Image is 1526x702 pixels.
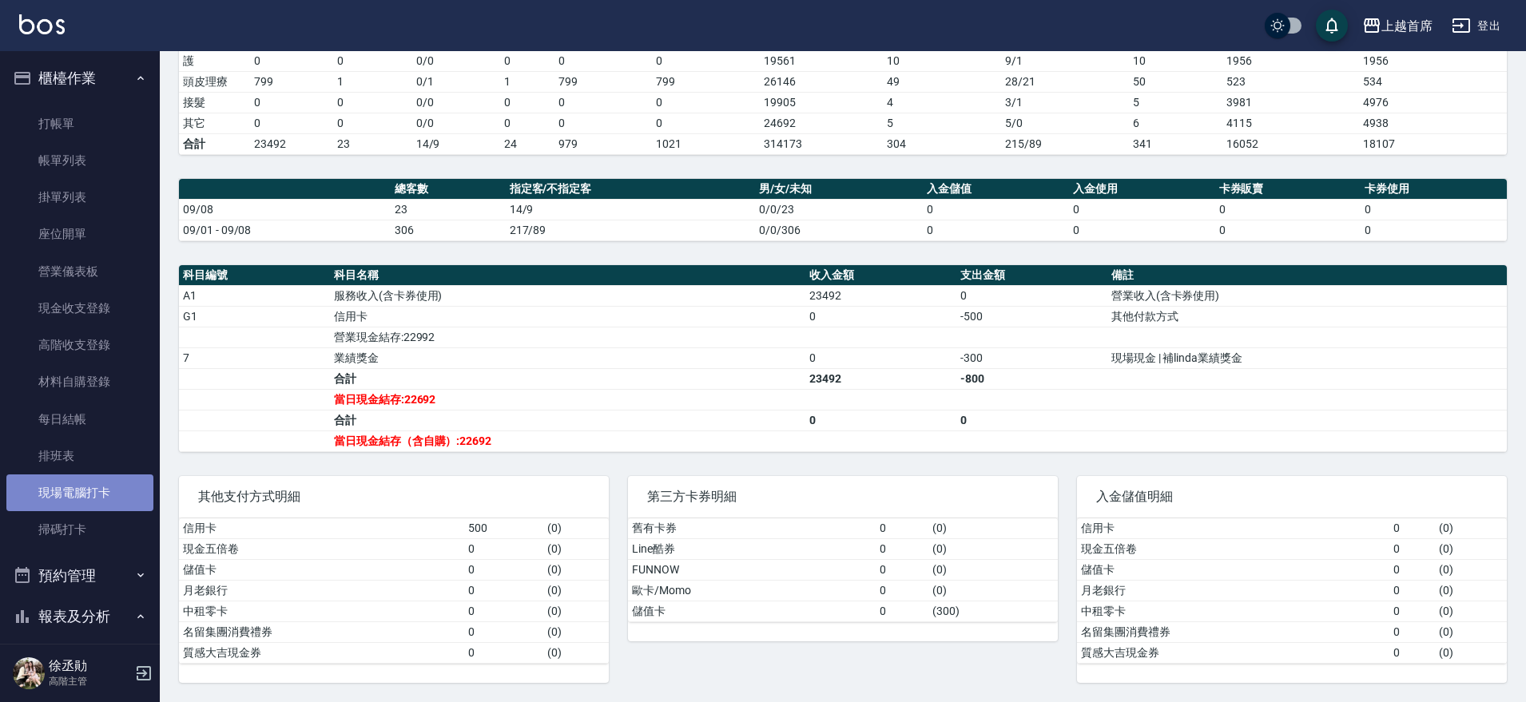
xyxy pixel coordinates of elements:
td: ( 300 ) [928,601,1058,621]
a: 材料自購登錄 [6,363,153,400]
th: 支出金額 [956,265,1107,286]
a: 現金收支登錄 [6,290,153,327]
td: 當日現金結存（含自購）:22692 [330,430,805,451]
td: 合計 [330,368,805,389]
td: 業績獎金 [330,347,805,368]
td: 0 [333,50,412,71]
td: ( 0 ) [543,518,609,539]
button: 預約管理 [6,555,153,597]
td: 24692 [760,113,882,133]
a: 掛單列表 [6,179,153,216]
td: 523 [1222,71,1360,92]
td: 0 [250,113,333,133]
div: 上越首席 [1381,16,1433,36]
td: -500 [956,306,1107,327]
td: ( 0 ) [1435,518,1507,539]
td: 0 / 0 [412,50,501,71]
td: 23492 [250,133,333,154]
td: 0 [500,113,554,133]
td: 0 [876,601,928,621]
td: 0 [876,538,928,559]
td: 0 [876,518,928,539]
td: ( 0 ) [543,601,609,621]
td: 合計 [179,133,250,154]
td: 0 [1389,538,1436,559]
td: 中租零卡 [179,601,464,621]
td: 0 / 1 [412,71,501,92]
td: 3981 [1222,92,1360,113]
td: ( 0 ) [1435,580,1507,601]
td: 0 [500,50,554,71]
td: 23 [391,199,506,220]
td: 3 / 1 [1001,92,1129,113]
td: 0 [1389,559,1436,580]
button: save [1316,10,1348,42]
td: 50 [1129,71,1222,92]
th: 科目名稱 [330,265,805,286]
button: 登出 [1445,11,1507,41]
table: a dense table [179,265,1507,452]
td: ( 0 ) [543,538,609,559]
button: 上越首席 [1356,10,1439,42]
img: Logo [19,14,65,34]
td: 0 [554,92,652,113]
td: G1 [179,306,330,327]
td: 當日現金結存:22692 [330,389,805,410]
td: 質感大吉現金券 [1077,642,1389,663]
a: 座位開單 [6,216,153,252]
td: ( 0 ) [928,518,1058,539]
th: 入金儲值 [923,179,1069,200]
td: ( 0 ) [543,642,609,663]
th: 總客數 [391,179,506,200]
td: 現場現金 | 補linda業績獎金 [1107,347,1507,368]
td: 9 / 1 [1001,50,1129,71]
td: 0 [1389,601,1436,621]
td: ( 0 ) [1435,621,1507,642]
td: Line酷券 [628,538,876,559]
td: 質感大吉現金券 [179,642,464,663]
td: 0 [1215,220,1361,240]
td: 1 [333,71,412,92]
span: 入金儲值明細 [1096,489,1488,505]
td: 0 [333,113,412,133]
td: 舊有卡券 [628,518,876,539]
table: a dense table [179,179,1507,241]
td: 名留集團消費禮券 [1077,621,1389,642]
td: 0 [464,642,543,663]
td: 4976 [1359,92,1507,113]
span: 其他支付方式明細 [198,489,590,505]
img: Person [13,657,45,689]
td: 14/9 [412,133,501,154]
td: 979 [554,133,652,154]
td: 護 [179,50,250,71]
td: 5 / 0 [1001,113,1129,133]
td: 0 [1215,199,1361,220]
td: 28 / 21 [1001,71,1129,92]
td: 0 [464,559,543,580]
td: 19905 [760,92,882,113]
table: a dense table [628,518,1058,622]
td: 23492 [805,285,956,306]
th: 卡券使用 [1361,179,1507,200]
td: 0 [923,220,1069,240]
td: ( 0 ) [1435,559,1507,580]
td: 0 [652,113,760,133]
td: ( 0 ) [928,538,1058,559]
a: 打帳單 [6,105,153,142]
td: -300 [956,347,1107,368]
table: a dense table [1077,518,1507,664]
td: 14/9 [506,199,756,220]
td: 0 [956,285,1107,306]
td: 10 [1129,50,1222,71]
td: 頭皮理療 [179,71,250,92]
p: 高階主管 [49,674,130,688]
td: ( 0 ) [543,621,609,642]
td: 0 [1389,580,1436,601]
td: 其他付款方式 [1107,306,1507,327]
td: 0 [500,92,554,113]
td: 306 [391,220,506,240]
td: 4 [883,92,1001,113]
a: 掃碼打卡 [6,511,153,548]
td: 24 [500,133,554,154]
span: 第三方卡券明細 [647,489,1039,505]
